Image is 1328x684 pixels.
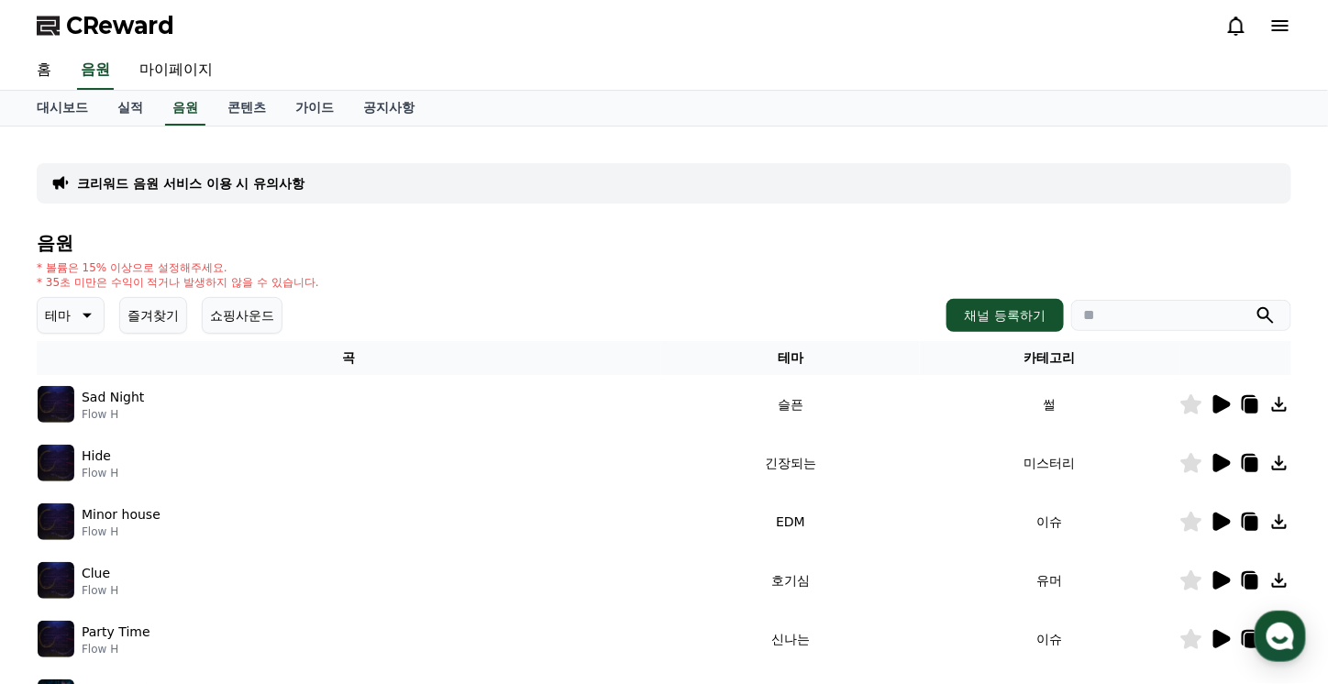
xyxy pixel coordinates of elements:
p: Sad Night [82,388,144,407]
button: 쇼핑사운드 [202,297,282,334]
a: 대화 [121,532,237,578]
td: 호기심 [661,551,921,610]
p: 테마 [45,303,71,328]
p: Flow H [82,407,144,422]
a: 홈 [22,51,66,90]
span: CReward [66,11,174,40]
a: 음원 [77,51,114,90]
td: 미스터리 [920,434,1179,492]
button: 테마 [37,297,105,334]
th: 곡 [37,341,661,375]
a: 홈 [6,532,121,578]
td: EDM [661,492,921,551]
td: 이슈 [920,610,1179,668]
img: music [38,621,74,657]
button: 즐겨찾기 [119,297,187,334]
a: 공지사항 [349,91,429,126]
td: 썰 [920,375,1179,434]
p: Minor house [82,505,160,524]
p: Flow H [82,642,150,656]
span: 홈 [58,559,69,574]
img: music [38,386,74,423]
td: 이슈 [920,492,1179,551]
a: 마이페이지 [125,51,227,90]
p: Party Time [82,623,150,642]
a: 가이드 [281,91,349,126]
a: CReward [37,11,174,40]
h4: 음원 [37,233,1291,253]
a: 음원 [165,91,205,126]
p: * 볼륨은 15% 이상으로 설정해주세요. [37,260,319,275]
a: 콘텐츠 [213,91,281,126]
p: Flow H [82,466,118,480]
td: 신나는 [661,610,921,668]
p: Hide [82,447,111,466]
td: 슬픈 [661,375,921,434]
button: 채널 등록하기 [946,299,1064,332]
span: 설정 [283,559,305,574]
td: 유머 [920,551,1179,610]
img: music [38,562,74,599]
a: 실적 [103,91,158,126]
img: music [38,445,74,481]
p: Clue [82,564,110,583]
p: Flow H [82,583,118,598]
th: 카테고리 [920,341,1179,375]
a: 크리워드 음원 서비스 이용 시 유의사항 [77,174,304,193]
p: Flow H [82,524,160,539]
p: * 35초 미만은 수익이 적거나 발생하지 않을 수 있습니다. [37,275,319,290]
td: 긴장되는 [661,434,921,492]
a: 설정 [237,532,352,578]
th: 테마 [661,341,921,375]
a: 대시보드 [22,91,103,126]
img: music [38,503,74,540]
span: 대화 [168,560,190,575]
